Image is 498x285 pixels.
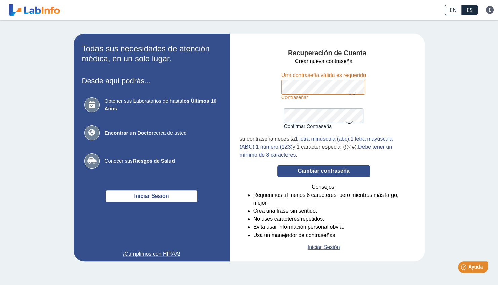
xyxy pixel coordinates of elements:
[82,77,221,85] h3: Desde aquí podrás...
[240,136,393,150] span: 1 letra mayúscula (ABC)
[253,223,408,231] li: Evita usar información personal obvia.
[308,243,340,251] a: Iniciar Sesión
[105,190,198,202] button: Iniciar Sesión
[240,135,408,159] div: , , . .
[82,250,221,258] a: ¡Cumplimos con HIPAA!
[462,5,478,15] a: ES
[253,207,408,215] li: Crea una frase sin sentido.
[133,158,175,164] b: Riesgos de Salud
[253,231,408,239] li: Usa un manejador de contraseñas.
[253,215,408,223] li: No uses caracteres repetidos.
[281,95,366,100] label: Contraseña
[105,98,217,111] b: los Últimos 10 Años
[295,136,349,142] span: 1 letra minúscula (abc)
[445,5,462,15] a: EN
[284,123,363,129] label: Confirmar Contraseña
[281,71,366,80] div: Una contraseña válida es requerida
[292,144,356,150] span: y 1 carácter especial (!@#)
[240,49,415,57] h4: Recuperación de Cuenta
[240,136,295,142] span: su contraseña necesita
[105,129,219,137] span: cerca de usted
[253,191,408,207] li: Requerimos al menos 8 caracteres, pero mientras más largo, mejor.
[105,130,154,136] b: Encontrar un Doctor
[82,44,221,64] h2: Todas sus necesidades de atención médica, en un solo lugar.
[105,97,219,112] span: Obtener sus Laboratorios de hasta
[312,183,336,191] span: Consejos:
[277,165,370,177] button: Cambiar contraseña
[105,157,219,165] span: Conocer sus
[240,144,392,158] span: Debe tener un mínimo de 8 caracteres
[295,57,352,65] span: Crear nueva contraseña
[256,144,292,150] span: 1 número (123)
[438,259,491,278] iframe: Help widget launcher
